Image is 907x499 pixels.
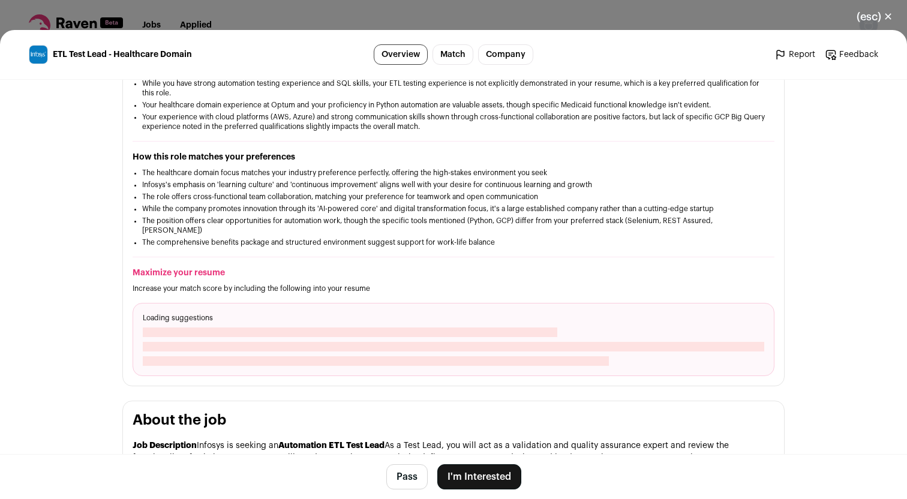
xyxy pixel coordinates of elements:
[133,284,774,293] p: Increase your match score by including the following into your resume
[142,112,765,131] li: Your experience with cloud platforms (AWS, Azure) and strong communication skills shown through c...
[142,192,765,202] li: The role offers cross-functional team collaboration, matching your preference for teamwork and op...
[142,204,765,214] li: While the company promotes innovation through its 'AI-powered core' and digital transformation fo...
[133,441,197,450] strong: Job Description
[142,168,765,178] li: The healthcare domain focus matches your industry preference perfectly, offering the high-stakes ...
[142,79,765,98] li: While you have strong automation testing experience and SQL skills, your ETL testing experience i...
[133,411,774,430] h2: About the job
[133,151,774,163] h2: How this role matches your preferences
[133,267,774,279] h2: Maximize your resume
[478,44,533,65] a: Company
[142,100,765,110] li: Your healthcare domain experience at Optum and your proficiency in Python automation are valuable...
[437,464,521,489] button: I'm Interested
[842,4,907,30] button: Close modal
[374,44,428,65] a: Overview
[774,49,815,61] a: Report
[53,49,192,61] span: ETL Test Lead - Healthcare Domain
[386,464,428,489] button: Pass
[142,180,765,190] li: Infosys's emphasis on 'learning culture' and 'continuous improvement' aligns well with your desir...
[433,44,473,65] a: Match
[142,216,765,235] li: The position offers clear opportunities for automation work, though the specific tools mentioned ...
[142,238,765,247] li: The comprehensive benefits package and structured environment suggest support for work-life balance
[278,441,385,450] strong: Automation ETL Test Lead
[29,46,47,64] img: b9aa147c8aa14b27fa6618bbdd4570d2ce7d08c4094258593fc7286d0ad58718.jpg
[825,49,878,61] a: Feedback
[133,303,774,376] div: Loading suggestions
